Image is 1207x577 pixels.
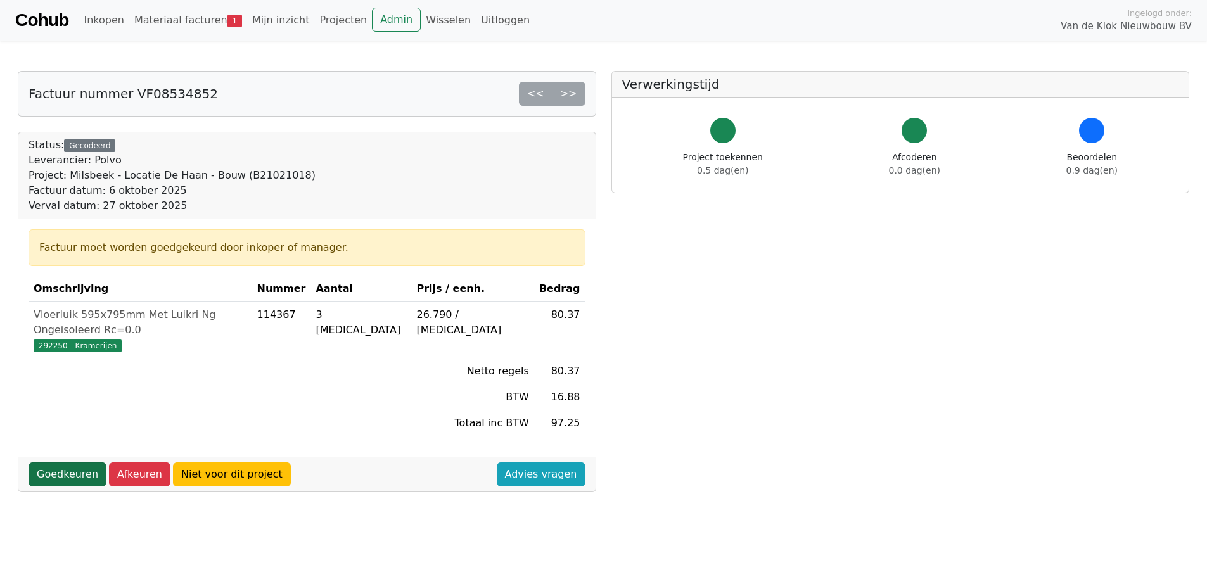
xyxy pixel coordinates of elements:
th: Bedrag [534,276,585,302]
a: Admin [372,8,421,32]
td: Totaal inc BTW [411,410,533,436]
div: Factuur datum: 6 oktober 2025 [29,183,316,198]
th: Prijs / eenh. [411,276,533,302]
h5: Verwerkingstijd [622,77,1179,92]
a: Niet voor dit project [173,462,291,486]
span: 292250 - Kramerijen [34,339,122,352]
th: Aantal [310,276,411,302]
a: Materiaal facturen1 [129,8,247,33]
a: Afkeuren [109,462,170,486]
div: Vloerluik 595x795mm Met Luikri Ng Ongeisoleerd Rc=0.0 [34,307,247,338]
td: 80.37 [534,358,585,384]
a: Cohub [15,5,68,35]
div: Beoordelen [1066,151,1118,177]
div: 3 [MEDICAL_DATA] [316,307,406,338]
a: Wisselen [421,8,476,33]
a: Vloerluik 595x795mm Met Luikri Ng Ongeisoleerd Rc=0.0292250 - Kramerijen [34,307,247,353]
a: Advies vragen [497,462,585,486]
div: Gecodeerd [64,139,115,152]
div: Status: [29,137,316,213]
th: Omschrijving [29,276,252,302]
div: Verval datum: 27 oktober 2025 [29,198,316,213]
div: 26.790 / [MEDICAL_DATA] [416,307,528,338]
span: 0.0 dag(en) [889,165,940,175]
div: Project: Milsbeek - Locatie De Haan - Bouw (B21021018) [29,168,316,183]
a: Uitloggen [476,8,535,33]
td: 97.25 [534,410,585,436]
span: Ingelogd onder: [1127,7,1192,19]
th: Nummer [252,276,311,302]
a: Goedkeuren [29,462,106,486]
td: BTW [411,384,533,410]
td: 16.88 [534,384,585,410]
a: Mijn inzicht [247,8,315,33]
div: Project toekennen [683,151,763,177]
td: 114367 [252,302,311,358]
span: 0.5 dag(en) [697,165,748,175]
a: Projecten [314,8,372,33]
td: Netto regels [411,358,533,384]
span: 1 [227,15,242,27]
div: Leverancier: Polvo [29,153,316,168]
span: Van de Klok Nieuwbouw BV [1061,19,1192,34]
h5: Factuur nummer VF08534852 [29,86,218,101]
div: Factuur moet worden goedgekeurd door inkoper of manager. [39,240,575,255]
a: Inkopen [79,8,129,33]
div: Afcoderen [889,151,940,177]
span: 0.9 dag(en) [1066,165,1118,175]
td: 80.37 [534,302,585,358]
